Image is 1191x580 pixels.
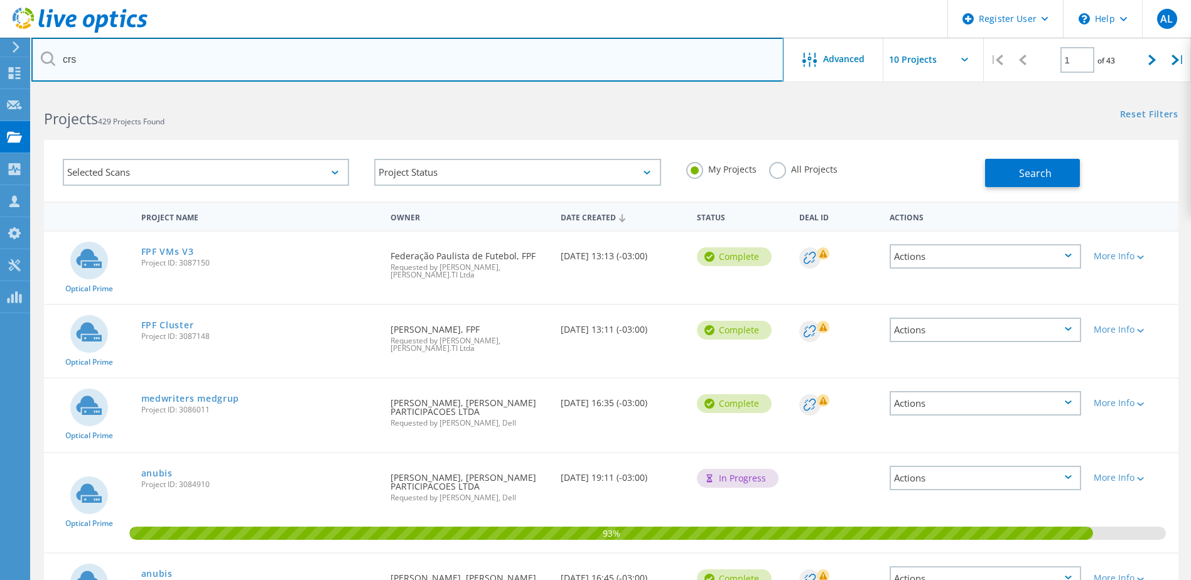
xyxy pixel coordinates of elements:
div: Complete [697,394,772,413]
div: Complete [697,247,772,266]
span: Optical Prime [65,520,113,527]
div: [DATE] 19:11 (-03:00) [554,453,691,495]
div: Actions [890,466,1081,490]
div: More Info [1094,252,1172,260]
input: Search projects by name, owner, ID, company, etc [31,38,784,82]
label: All Projects [769,162,838,174]
div: Date Created [554,205,691,228]
a: medwriters medgrup [141,394,240,403]
div: Actions [890,318,1081,342]
a: Live Optics Dashboard [13,26,148,35]
a: FPF VMs V3 [141,247,194,256]
div: Complete [697,321,772,340]
div: [PERSON_NAME], [PERSON_NAME] PARTICIPACOES LTDA [384,379,554,439]
div: Project Name [135,205,385,228]
span: of 43 [1097,55,1115,66]
div: | [1165,38,1191,82]
span: Project ID: 3087150 [141,259,379,267]
span: Advanced [823,55,865,63]
span: Project ID: 3084910 [141,481,379,488]
span: Optical Prime [65,285,113,293]
div: Owner [384,205,554,228]
span: Project ID: 3086011 [141,406,379,414]
div: Deal Id [793,205,884,228]
button: Search [985,159,1080,187]
div: [DATE] 13:11 (-03:00) [554,305,691,346]
span: 93% [129,527,1093,538]
svg: \n [1079,13,1090,24]
span: AL [1160,14,1173,24]
span: Optical Prime [65,358,113,366]
span: Project ID: 3087148 [141,333,379,340]
div: Actions [890,391,1081,416]
span: Requested by [PERSON_NAME], [PERSON_NAME].TI Ltda [391,337,548,352]
a: FPF Cluster [141,321,194,330]
div: In Progress [697,469,779,488]
label: My Projects [686,162,757,174]
span: 429 Projects Found [98,116,164,127]
div: More Info [1094,473,1172,482]
div: [DATE] 13:13 (-03:00) [554,232,691,273]
div: Actions [883,205,1087,228]
div: [DATE] 16:35 (-03:00) [554,379,691,420]
a: anubis [141,569,173,578]
span: Requested by [PERSON_NAME], [PERSON_NAME].TI Ltda [391,264,548,279]
div: Status [691,205,793,228]
div: Selected Scans [63,159,349,186]
div: Project Status [374,159,660,186]
div: More Info [1094,325,1172,334]
div: | [984,38,1010,82]
b: Projects [44,109,98,129]
div: [PERSON_NAME], FPF [384,305,554,365]
span: Requested by [PERSON_NAME], Dell [391,419,548,427]
span: Optical Prime [65,432,113,439]
span: Search [1019,166,1052,180]
a: anubis [141,469,173,478]
div: Actions [890,244,1081,269]
div: Federação Paulista de Futebol, FPF [384,232,554,291]
span: Requested by [PERSON_NAME], Dell [391,494,548,502]
div: [PERSON_NAME], [PERSON_NAME] PARTICIPACOES LTDA [384,453,554,514]
a: Reset Filters [1120,110,1178,121]
div: More Info [1094,399,1172,407]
